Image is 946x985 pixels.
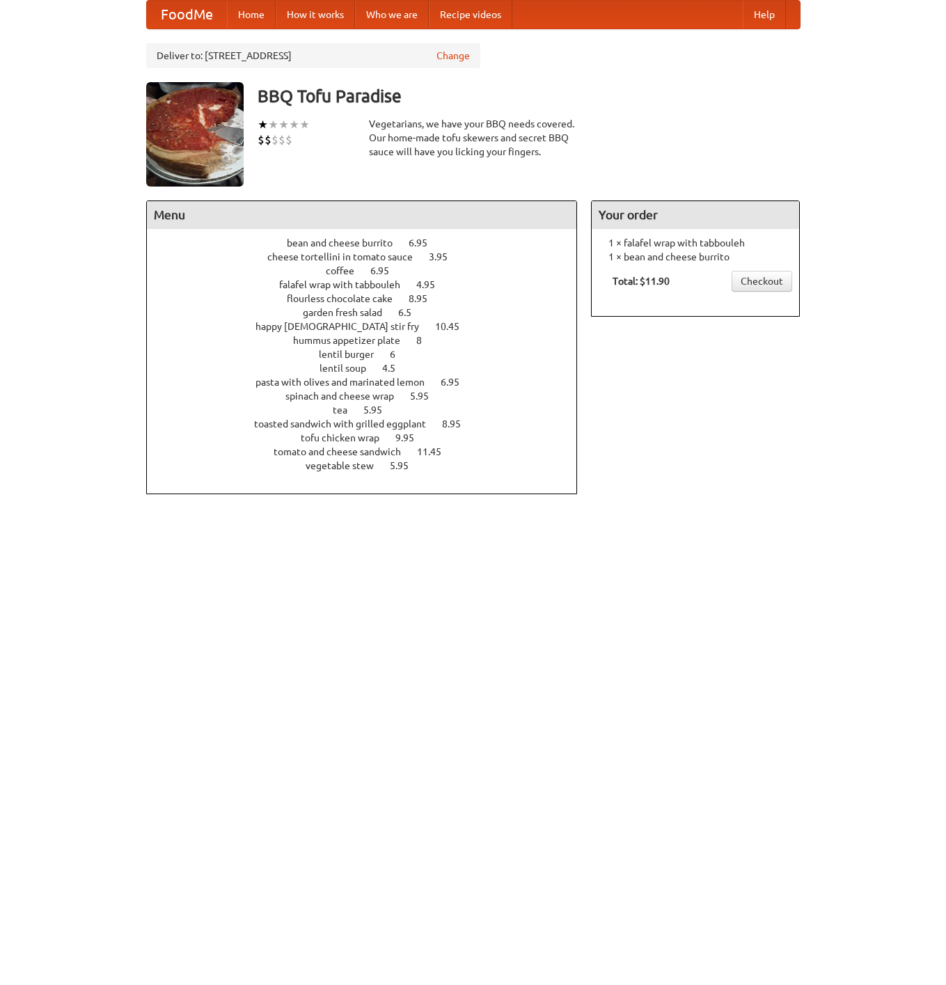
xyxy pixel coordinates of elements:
[147,201,577,229] h4: Menu
[743,1,786,29] a: Help
[227,1,276,29] a: Home
[255,321,485,332] a: happy [DEMOGRAPHIC_DATA] stir fry 10.45
[287,237,453,249] a: bean and cheese burrito 6.95
[255,377,439,388] span: pasta with olives and marinated lemon
[276,1,355,29] a: How it works
[409,237,441,249] span: 6.95
[287,237,407,249] span: bean and cheese burrito
[442,418,475,430] span: 8.95
[369,117,578,159] div: Vegetarians, we have your BBQ needs covered. Our home-made tofu skewers and secret BBQ sauce will...
[320,363,421,374] a: lentil soup 4.5
[258,132,265,148] li: $
[285,132,292,148] li: $
[613,276,670,287] b: Total: $11.90
[333,404,361,416] span: tea
[289,117,299,132] li: ★
[299,117,310,132] li: ★
[599,236,792,250] li: 1 × falafel wrap with tabbouleh
[279,279,414,290] span: falafel wrap with tabbouleh
[301,432,440,443] a: tofu chicken wrap 9.95
[363,404,396,416] span: 5.95
[303,307,396,318] span: garden fresh salad
[732,271,792,292] a: Checkout
[592,201,799,229] h4: Your order
[147,1,227,29] a: FoodMe
[255,321,433,332] span: happy [DEMOGRAPHIC_DATA] stir fry
[326,265,368,276] span: coffee
[441,377,473,388] span: 6.95
[436,49,470,63] a: Change
[416,335,436,346] span: 8
[355,1,429,29] a: Who we are
[278,117,289,132] li: ★
[254,418,440,430] span: toasted sandwich with grilled eggplant
[265,132,271,148] li: $
[146,82,244,187] img: angular.jpg
[293,335,448,346] a: hummus appetizer plate 8
[303,307,437,318] a: garden fresh salad 6.5
[398,307,425,318] span: 6.5
[306,460,434,471] a: vegetable stew 5.95
[301,432,393,443] span: tofu chicken wrap
[409,293,441,304] span: 8.95
[255,377,485,388] a: pasta with olives and marinated lemon 6.95
[285,391,408,402] span: spinach and cheese wrap
[278,132,285,148] li: $
[395,432,428,443] span: 9.95
[429,1,512,29] a: Recipe videos
[274,446,415,457] span: tomato and cheese sandwich
[287,293,407,304] span: flourless chocolate cake
[333,404,408,416] a: tea 5.95
[390,349,409,360] span: 6
[416,279,449,290] span: 4.95
[326,265,415,276] a: coffee 6.95
[268,117,278,132] li: ★
[390,460,423,471] span: 5.95
[435,321,473,332] span: 10.45
[285,391,455,402] a: spinach and cheese wrap 5.95
[417,446,455,457] span: 11.45
[293,335,414,346] span: hummus appetizer plate
[274,446,467,457] a: tomato and cheese sandwich 11.45
[267,251,473,262] a: cheese tortellini in tomato sauce 3.95
[279,279,461,290] a: falafel wrap with tabbouleh 4.95
[599,250,792,264] li: 1 × bean and cheese burrito
[320,363,380,374] span: lentil soup
[370,265,403,276] span: 6.95
[146,43,480,68] div: Deliver to: [STREET_ADDRESS]
[258,82,801,110] h3: BBQ Tofu Paradise
[258,117,268,132] li: ★
[306,460,388,471] span: vegetable stew
[429,251,462,262] span: 3.95
[382,363,409,374] span: 4.5
[254,418,487,430] a: toasted sandwich with grilled eggplant 8.95
[271,132,278,148] li: $
[319,349,388,360] span: lentil burger
[287,293,453,304] a: flourless chocolate cake 8.95
[319,349,421,360] a: lentil burger 6
[267,251,427,262] span: cheese tortellini in tomato sauce
[410,391,443,402] span: 5.95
